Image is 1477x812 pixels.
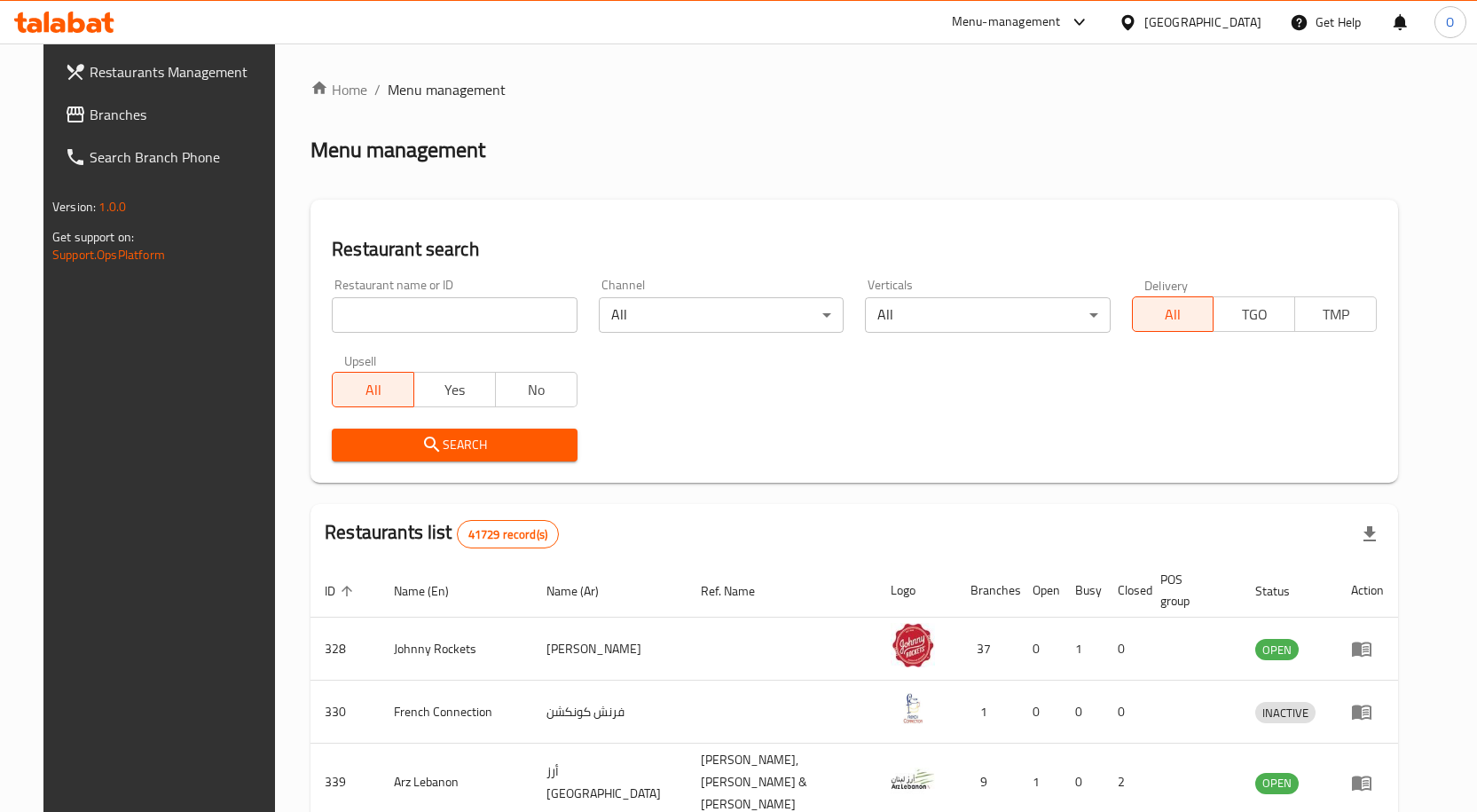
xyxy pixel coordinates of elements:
[90,61,276,83] span: Restaurants Management
[546,580,622,602] span: Name (Ar)
[1160,569,1220,611] span: POS group
[599,297,844,333] div: All
[1104,618,1146,681] td: 0
[956,681,1018,744] td: 1
[1302,302,1370,327] span: TMP
[891,623,935,667] img: Johnny Rockets
[325,580,358,602] span: ID
[701,580,778,602] span: Ref. Name
[413,372,496,407] button: Yes
[1221,302,1288,327] span: TGO
[1255,580,1313,602] span: Status
[503,377,570,403] span: No
[1351,772,1384,793] div: Menu
[1104,681,1146,744] td: 0
[1104,564,1146,618] th: Closed
[876,564,956,618] th: Logo
[346,434,562,456] span: Search
[380,681,532,744] td: French Connection
[52,243,165,266] a: Support.OpsPlatform
[310,79,1398,100] nav: breadcrumb
[1140,302,1207,327] span: All
[1255,640,1299,660] span: OPEN
[1351,638,1384,659] div: Menu
[495,372,577,407] button: No
[98,195,126,218] span: 1.0.0
[332,236,1377,263] h2: Restaurant search
[310,681,380,744] td: 330
[1255,702,1316,723] div: INACTIVE
[332,297,577,333] input: Search for restaurant name or ID..
[1446,12,1454,32] span: O
[1294,296,1377,332] button: TMP
[52,195,96,218] span: Version:
[1213,296,1295,332] button: TGO
[891,686,935,730] img: French Connection
[458,526,558,543] span: 41729 record(s)
[1255,773,1299,793] span: OPEN
[1061,681,1104,744] td: 0
[1144,279,1189,291] label: Delivery
[421,377,489,403] span: Yes
[532,681,687,744] td: فرنش كونكشن
[865,297,1110,333] div: All
[90,104,276,125] span: Branches
[1061,564,1104,618] th: Busy
[340,377,407,403] span: All
[332,429,577,461] button: Search
[374,79,381,100] li: /
[51,51,290,93] a: Restaurants Management
[1018,564,1061,618] th: Open
[388,79,506,100] span: Menu management
[891,757,935,801] img: Arz Lebanon
[1348,513,1391,556] div: Export file
[90,146,276,168] span: Search Branch Phone
[1132,296,1214,332] button: All
[1061,618,1104,681] td: 1
[394,580,472,602] span: Name (En)
[52,225,134,248] span: Get support on:
[310,618,380,681] td: 328
[956,618,1018,681] td: 37
[1018,618,1061,681] td: 0
[51,93,290,136] a: Branches
[380,618,532,681] td: Johnny Rockets
[952,12,1061,33] div: Menu-management
[325,519,559,548] h2: Restaurants list
[1255,703,1316,723] span: INACTIVE
[457,520,559,548] div: Total records count
[1144,12,1261,32] div: [GEOGRAPHIC_DATA]
[51,136,290,178] a: Search Branch Phone
[310,136,485,164] h2: Menu management
[332,372,414,407] button: All
[344,354,377,367] label: Upsell
[956,564,1018,618] th: Branches
[1255,639,1299,660] div: OPEN
[310,79,367,100] a: Home
[1351,701,1384,722] div: Menu
[1018,681,1061,744] td: 0
[1337,564,1398,618] th: Action
[532,618,687,681] td: [PERSON_NAME]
